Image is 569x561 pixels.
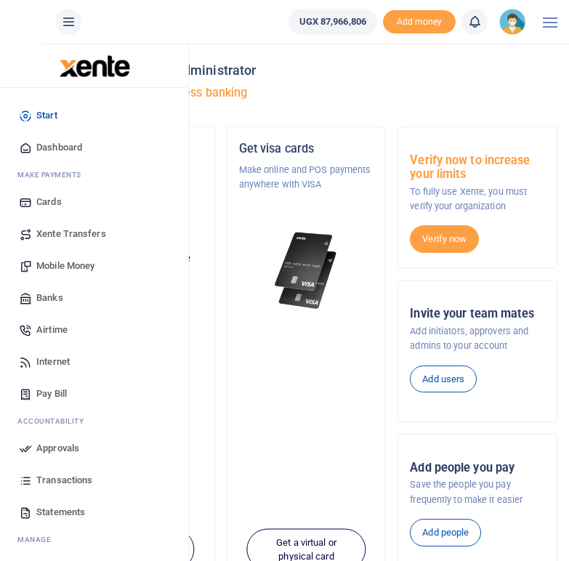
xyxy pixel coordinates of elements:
[12,314,177,346] a: Airtime
[58,60,130,70] a: logo-small logo-large logo-large
[410,461,545,475] h5: Add people you pay
[410,307,545,321] h5: Invite your team mates
[12,250,177,282] a: Mobile Money
[36,259,94,273] span: Mobile Money
[60,55,130,77] img: logo-large
[12,282,177,314] a: Banks
[36,505,85,520] span: Statements
[283,9,383,35] li: Wallet ballance
[12,186,177,218] a: Cards
[12,378,177,410] a: Pay Bill
[12,132,177,164] a: Dashboard
[12,346,177,378] a: Internet
[12,100,177,132] a: Start
[36,140,82,155] span: Dashboard
[36,195,62,209] span: Cards
[55,62,557,78] h4: Hello Administrator Administrator
[239,142,374,156] h5: Get visa cards
[36,473,92,488] span: Transactions
[410,153,545,182] h5: Verify now to increase your limits
[36,323,68,337] span: Airtime
[383,15,456,26] a: Add money
[383,10,456,34] li: Toup your wallet
[36,355,70,369] span: Internet
[273,227,340,314] img: xente-_physical_cards.png
[12,218,177,250] a: Xente Transfers
[36,387,67,401] span: Pay Bill
[239,163,374,193] p: Make online and POS payments anywhere with VISA
[25,171,81,179] span: ake Payments
[410,324,545,354] p: Add initiators, approvers and admins to your account
[12,164,177,186] li: M
[410,225,479,253] a: Verify now
[12,464,177,496] a: Transactions
[55,86,557,100] h5: Welcome to better business banking
[36,441,79,456] span: Approvals
[299,15,366,29] span: UGX 87,966,806
[36,291,63,305] span: Banks
[12,496,177,528] a: Statements
[12,432,177,464] a: Approvals
[410,519,481,546] a: Add people
[25,536,52,544] span: anage
[383,10,456,34] span: Add money
[410,185,545,214] p: To fully use Xente, you must verify your organization
[12,410,177,432] li: Ac
[12,528,177,551] li: M
[499,9,525,35] img: profile-user
[288,9,377,35] a: UGX 87,966,806
[410,366,477,393] a: Add users
[36,108,57,123] span: Start
[36,227,106,241] span: Xente Transfers
[28,417,84,425] span: countability
[499,9,531,35] a: profile-user
[410,477,545,507] p: Save the people you pay frequently to make it easier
